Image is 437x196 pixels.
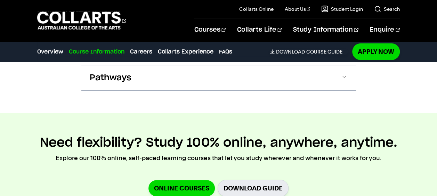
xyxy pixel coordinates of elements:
[293,18,358,41] a: Study Information
[239,6,274,13] a: Collarts Online
[40,135,397,150] h2: Need flexibility? Study 100% online, anywhere, anytime.
[321,6,363,13] a: Student Login
[81,65,356,90] button: Pathways
[285,6,310,13] a: About Us
[219,48,232,56] a: FAQs
[276,49,305,55] span: Download
[374,6,400,13] a: Search
[370,18,400,41] a: Enquire
[69,48,124,56] a: Course Information
[90,72,131,83] span: Pathways
[56,153,381,163] p: Explore our 100% online, self-paced learning courses that let you study wherever and whenever it ...
[130,48,152,56] a: Careers
[158,48,213,56] a: Collarts Experience
[37,11,126,31] div: Go to homepage
[352,43,400,60] a: Apply Now
[270,49,348,55] a: DownloadCourse Guide
[237,18,282,41] a: Collarts Life
[37,48,63,56] a: Overview
[194,18,226,41] a: Courses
